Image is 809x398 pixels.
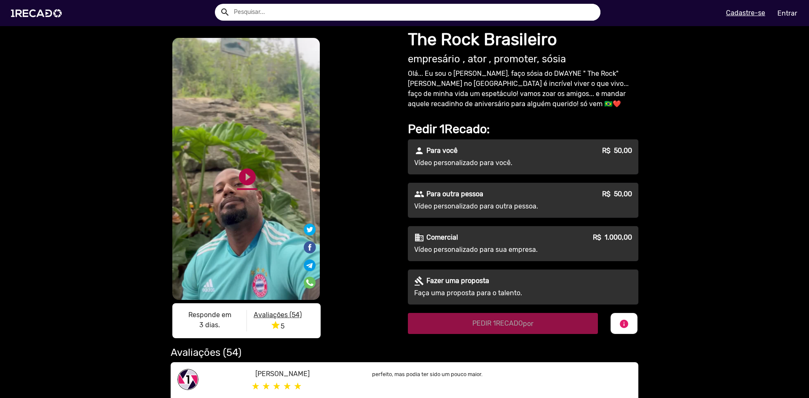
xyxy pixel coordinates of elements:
p: Vídeo personalizado para você. [414,158,567,168]
mat-icon: gavel [414,276,424,286]
small: perfeito, mas podia ter sido um pouco maior. [372,371,482,377]
p: R$ 50,00 [602,189,632,199]
mat-icon: business [414,232,424,243]
img: Compartilhe no facebook [303,240,316,254]
h2: Pedir 1Recado: [408,122,638,136]
input: Pesquisar... [228,4,600,21]
p: Comercial [426,232,458,243]
u: Avaliações (54) [254,311,302,319]
img: Compartilhe no whatsapp [304,277,316,288]
button: PEDIR 1RECADOpor [408,313,598,334]
i: star [271,320,281,330]
p: Responde em [179,310,240,320]
span: por [523,320,533,328]
p: Fazer uma proposta [426,276,489,286]
i: Share on Facebook [303,240,316,248]
p: Vídeo personalizado para outra pessoa. [414,201,567,211]
p: Para outra pessoa [426,189,483,199]
p: Vídeo personalizado para sua empresa. [414,245,567,255]
button: Example home icon [217,4,232,19]
span: 5 [271,322,284,330]
a: Entrar [772,6,803,21]
img: Compartilhe no twitter [304,224,316,235]
b: 3 dias. [199,321,220,329]
i: Share on Twitter [304,225,316,233]
p: Olá... Eu sou o [PERSON_NAME], faço sósia do DWAYNE " The Rock" [PERSON_NAME] no [GEOGRAPHIC_DATA... [408,69,638,109]
h1: The Rock Brasileiro [408,29,638,50]
p: R$ 50,00 [602,146,632,156]
img: Compartilhe no telegram [304,259,316,271]
img: share-1recado.png [177,369,198,390]
mat-icon: info [619,319,629,329]
a: play_circle_filled [237,167,257,187]
h2: Avaliações (54) [171,347,638,359]
p: Faça uma proposta para o talento. [414,288,567,298]
i: Share on Telegram [304,258,316,266]
video: S1RECADO vídeos dedicados para fãs e empresas [172,38,320,300]
span: PEDIR 1RECADO [472,319,533,327]
i: Share on WhatsApp [304,275,316,283]
mat-icon: people [414,189,424,199]
h2: empresário , ator , promoter, sósia [408,53,638,65]
mat-icon: person [414,146,424,156]
u: Cadastre-se [726,9,765,17]
p: [PERSON_NAME] [255,369,359,379]
mat-icon: Example home icon [220,7,230,17]
p: R$ 1.000,00 [593,232,632,243]
p: Para você [426,146,458,156]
